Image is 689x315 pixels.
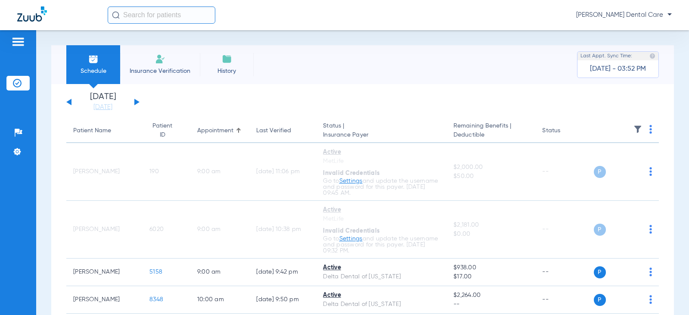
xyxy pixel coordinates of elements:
[447,119,535,143] th: Remaining Benefits |
[594,294,606,306] span: P
[66,286,143,314] td: [PERSON_NAME]
[190,259,250,286] td: 9:00 AM
[73,126,136,135] div: Patient Name
[649,167,652,176] img: group-dot-blue.svg
[594,166,606,178] span: P
[323,300,440,309] div: Delta Dental of [US_STATE]
[323,148,440,157] div: Active
[580,52,632,60] span: Last Appt. Sync Time:
[190,201,250,259] td: 9:00 AM
[249,286,316,314] td: [DATE] 9:50 PM
[197,126,243,135] div: Appointment
[339,178,363,184] a: Settings
[649,225,652,234] img: group-dot-blue.svg
[127,67,193,75] span: Insurance Verification
[323,206,440,215] div: Active
[149,122,176,140] div: Patient ID
[323,263,440,272] div: Active
[66,143,143,201] td: [PERSON_NAME]
[594,224,606,236] span: P
[453,172,528,181] span: $50.00
[323,131,440,140] span: Insurance Payer
[453,230,528,239] span: $0.00
[535,286,593,314] td: --
[590,65,646,73] span: [DATE] - 03:52 PM
[249,259,316,286] td: [DATE] 9:42 PM
[323,228,380,234] span: Invalid Credentials
[197,126,233,135] div: Appointment
[453,221,528,230] span: $2,181.00
[112,11,120,19] img: Search Icon
[11,37,25,47] img: hamburger-icon
[77,103,129,112] a: [DATE]
[453,163,528,172] span: $2,000.00
[594,266,606,278] span: P
[535,201,593,259] td: --
[535,143,593,201] td: --
[649,268,652,276] img: group-dot-blue.svg
[339,236,363,242] a: Settings
[73,126,111,135] div: Patient Name
[576,11,672,19] span: [PERSON_NAME] Dental Care
[88,54,99,64] img: Schedule
[323,272,440,281] div: Delta Dental of [US_STATE]
[646,274,689,315] iframe: Chat Widget
[149,168,159,175] span: 190
[453,131,528,140] span: Deductible
[649,125,652,134] img: group-dot-blue.svg
[535,119,593,143] th: Status
[249,201,316,259] td: [DATE] 10:38 PM
[453,263,528,272] span: $938.00
[323,170,380,176] span: Invalid Credentials
[206,67,247,75] span: History
[323,157,440,166] div: MetLife
[155,54,165,64] img: Manual Insurance Verification
[256,126,291,135] div: Last Verified
[149,296,163,303] span: 8348
[190,286,250,314] td: 10:00 AM
[149,226,164,232] span: 6020
[249,143,316,201] td: [DATE] 11:06 PM
[190,143,250,201] td: 9:00 AM
[149,122,183,140] div: Patient ID
[17,6,47,22] img: Zuub Logo
[633,125,642,134] img: filter.svg
[222,54,232,64] img: History
[535,259,593,286] td: --
[66,259,143,286] td: [PERSON_NAME]
[323,291,440,300] div: Active
[453,300,528,309] span: --
[323,215,440,224] div: MetLife
[316,119,447,143] th: Status |
[149,269,162,275] span: 5158
[108,6,215,24] input: Search for patients
[73,67,114,75] span: Schedule
[453,291,528,300] span: $2,264.00
[453,272,528,281] span: $17.00
[256,126,309,135] div: Last Verified
[66,201,143,259] td: [PERSON_NAME]
[77,93,129,112] li: [DATE]
[649,53,655,59] img: last sync help info
[323,236,440,254] p: Go to and update the username and password for this payer. [DATE] 09:32 PM.
[323,178,440,196] p: Go to and update the username and password for this payer. [DATE] 09:45 AM.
